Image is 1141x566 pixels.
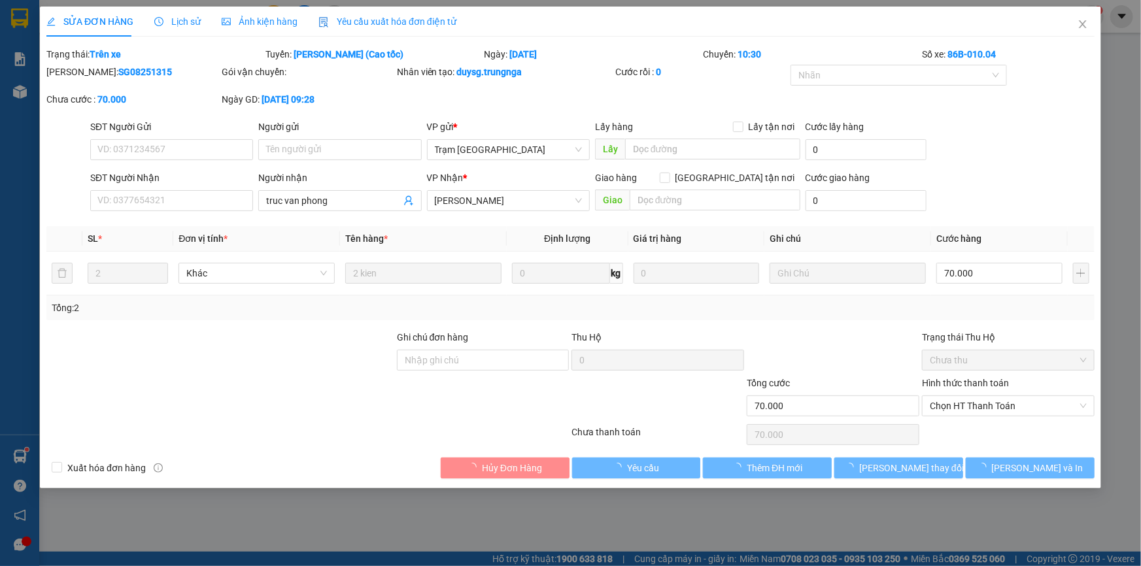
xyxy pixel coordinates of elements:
span: close [1078,19,1088,29]
input: VD: Bàn, Ghế [345,263,502,284]
b: [PERSON_NAME] (Cao tốc) [294,49,403,59]
span: loading [845,463,859,472]
label: Cước lấy hàng [806,122,864,132]
span: kg [610,263,623,284]
span: loading [732,463,747,472]
span: Yêu cầu xuất hóa đơn điện tử [318,16,456,27]
label: Hình thức thanh toán [922,378,1009,388]
button: plus [1073,263,1089,284]
span: Thu Hộ [571,332,602,342]
div: Người nhận [258,171,421,185]
span: Cước hàng [936,233,981,244]
span: Trạm Sài Gòn [435,140,582,159]
div: VP gửi [427,120,590,134]
button: Yêu cầu [572,458,701,478]
span: loading [613,463,627,472]
b: 0 [656,67,661,77]
span: Chọn HT Thanh Toán [930,396,1087,416]
span: [PERSON_NAME] thay đổi [859,461,964,475]
span: Phan Thiết [435,191,582,210]
span: Xuất hóa đơn hàng [62,461,151,475]
button: Close [1064,7,1101,43]
span: picture [222,17,231,26]
b: duysg.trungnga [457,67,522,77]
div: Gói vận chuyển: [222,65,394,79]
span: [PERSON_NAME] và In [992,461,1083,475]
b: 10:30 [738,49,761,59]
input: Cước lấy hàng [806,139,927,160]
div: Tổng: 2 [52,301,441,315]
span: Giao hàng [595,173,637,183]
div: SĐT Người Nhận [90,171,253,185]
div: Trạng thái Thu Hộ [922,330,1095,344]
span: Hủy Đơn Hàng [482,461,542,475]
span: Khác [186,263,327,283]
span: Đơn vị tính [179,233,228,244]
span: SL [88,233,98,244]
label: Cước giao hàng [806,173,870,183]
div: Cước rồi : [615,65,788,79]
input: Ghi chú đơn hàng [397,350,570,371]
input: Cước giao hàng [806,190,927,211]
label: Ghi chú đơn hàng [397,332,469,342]
span: Lấy hàng [595,122,633,132]
span: Tên hàng [345,233,388,244]
div: Chuyến: [702,47,921,61]
b: 86B-010.04 [947,49,996,59]
span: Lấy [595,139,625,159]
span: Ảnh kiện hàng [222,16,298,27]
b: Trên xe [90,49,121,59]
div: SĐT Người Gửi [90,120,253,134]
input: Dọc đường [630,190,800,210]
div: Chưa cước : [46,92,219,107]
div: Tuyến: [264,47,483,61]
span: Chưa thu [930,350,1087,370]
div: Trạng thái: [45,47,264,61]
div: [PERSON_NAME]: [46,65,219,79]
b: [DATE] 09:28 [262,94,315,105]
div: Ngày GD: [222,92,394,107]
span: Yêu cầu [627,461,659,475]
span: VP Nhận [427,173,464,183]
input: Ghi Chú [770,263,926,284]
span: clock-circle [154,17,163,26]
span: Giao [595,190,630,210]
div: Người gửi [258,120,421,134]
div: Ngày: [483,47,702,61]
button: Thêm ĐH mới [703,458,832,478]
button: [PERSON_NAME] thay đổi [834,458,963,478]
img: icon [318,17,329,27]
div: Số xe: [921,47,1096,61]
div: Nhân viên tạo: [397,65,613,79]
span: SỬA ĐƠN HÀNG [46,16,133,27]
span: Lịch sử [154,16,201,27]
th: Ghi chú [764,226,931,252]
span: loading [468,463,482,472]
span: edit [46,17,56,26]
span: Lấy tận nơi [743,120,800,134]
span: loading [978,463,992,472]
span: Tổng cước [747,378,790,388]
span: info-circle [154,463,163,473]
span: user-add [403,195,414,206]
input: Dọc đường [625,139,800,159]
b: SG08251315 [118,67,172,77]
span: Định lượng [544,233,590,244]
b: 70.000 [97,94,126,105]
span: [GEOGRAPHIC_DATA] tận nơi [670,171,800,185]
span: Giá trị hàng [634,233,682,244]
button: [PERSON_NAME] và In [966,458,1095,478]
b: [DATE] [510,49,537,59]
span: Thêm ĐH mới [747,461,802,475]
div: Chưa thanh toán [571,425,746,448]
button: delete [52,263,73,284]
input: 0 [634,263,760,284]
button: Hủy Đơn Hàng [441,458,570,478]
